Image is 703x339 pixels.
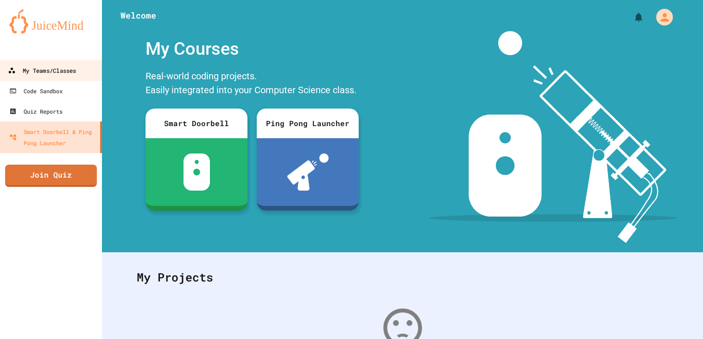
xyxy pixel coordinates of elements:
[5,165,97,187] a: Join Quiz
[127,259,678,295] div: My Projects
[429,31,677,243] img: banner-image-my-projects.png
[257,109,359,138] div: Ping Pong Launcher
[646,6,675,28] div: My Account
[141,67,363,102] div: Real-world coding projects. Easily integrated into your Computer Science class.
[184,154,210,191] img: sdb-white.svg
[9,85,63,96] div: Code Sandbox
[616,9,646,25] div: My Notifications
[146,109,247,138] div: Smart Doorbell
[9,9,93,33] img: logo-orange.svg
[141,31,363,67] div: My Courses
[9,106,63,117] div: Quiz Reports
[287,154,329,191] img: ppl-with-ball.png
[9,126,96,148] div: Smart Doorbell & Ping Pong Launcher
[8,65,76,77] div: My Teams/Classes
